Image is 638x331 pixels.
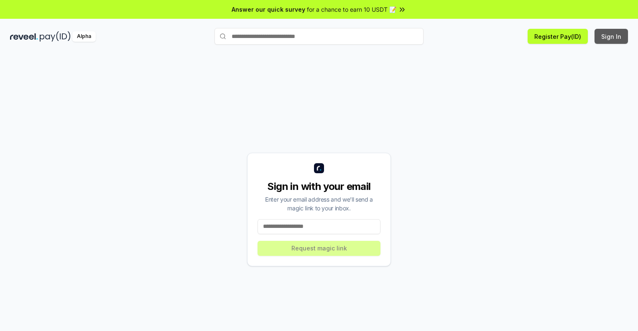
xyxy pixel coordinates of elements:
[10,31,38,42] img: reveel_dark
[40,31,71,42] img: pay_id
[307,5,396,14] span: for a chance to earn 10 USDT 📝
[258,195,380,212] div: Enter your email address and we’ll send a magic link to your inbox.
[595,29,628,44] button: Sign In
[232,5,305,14] span: Answer our quick survey
[314,163,324,173] img: logo_small
[72,31,96,42] div: Alpha
[528,29,588,44] button: Register Pay(ID)
[258,180,380,193] div: Sign in with your email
